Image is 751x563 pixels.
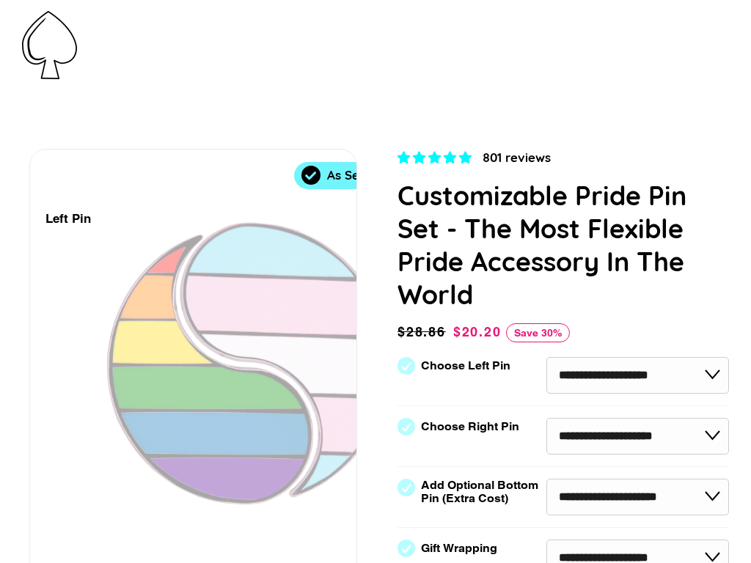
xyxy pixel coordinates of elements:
span: 4.83 stars [398,150,475,165]
label: Choose Left Pin [421,359,510,372]
h1: Customizable Pride Pin Set - The Most Flexible Pride Accessory In The World [398,179,729,311]
label: Gift Wrapping [421,542,497,555]
span: 801 reviews [483,150,551,165]
img: Pin-Ace [22,11,77,79]
span: Save 30% [506,323,570,342]
span: $28.86 [398,322,450,342]
label: Choose Right Pin [421,420,519,433]
label: Add Optional Bottom Pin (Extra Cost) [421,479,544,505]
span: $20.20 [453,324,502,339]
